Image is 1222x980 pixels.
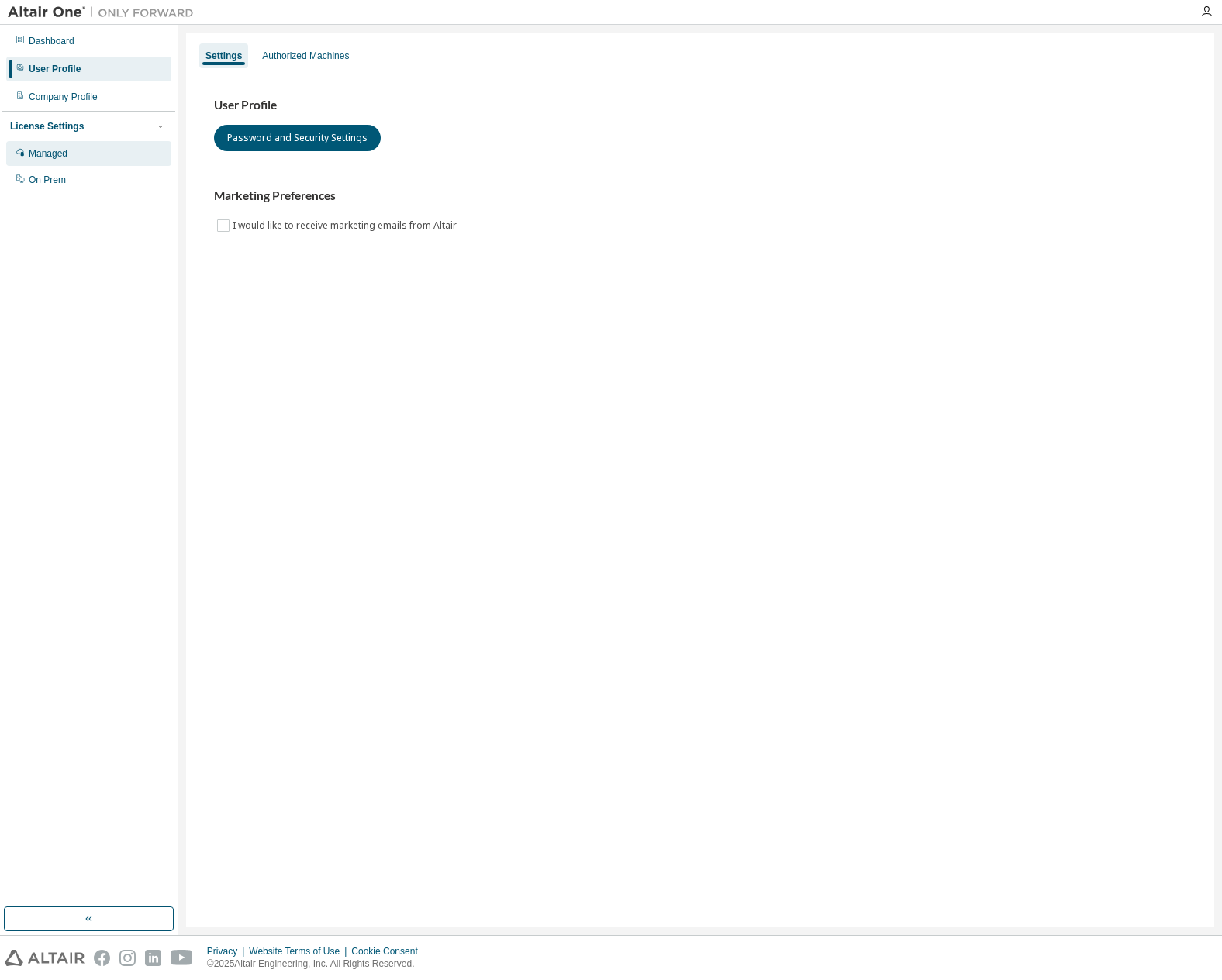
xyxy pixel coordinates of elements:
img: Altair One [8,5,202,20]
div: Cookie Consent [351,945,426,958]
div: User Profile [29,63,81,75]
img: linkedin.svg [145,950,161,966]
button: Password and Security Settings [214,125,381,151]
img: youtube.svg [171,950,193,966]
div: License Settings [10,120,84,133]
div: On Prem [29,174,66,186]
div: Managed [29,147,67,160]
h3: Marketing Preferences [214,188,1186,204]
div: Website Terms of Use [249,945,351,958]
img: instagram.svg [119,950,136,966]
div: Settings [205,50,242,62]
label: I would like to receive marketing emails from Altair [233,216,460,235]
div: Company Profile [29,91,98,103]
div: Dashboard [29,35,74,47]
img: facebook.svg [94,950,110,966]
img: altair_logo.svg [5,950,85,966]
div: Privacy [207,945,249,958]
div: Authorized Machines [262,50,349,62]
p: © 2025 Altair Engineering, Inc. All Rights Reserved. [207,958,427,971]
h3: User Profile [214,98,1186,113]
